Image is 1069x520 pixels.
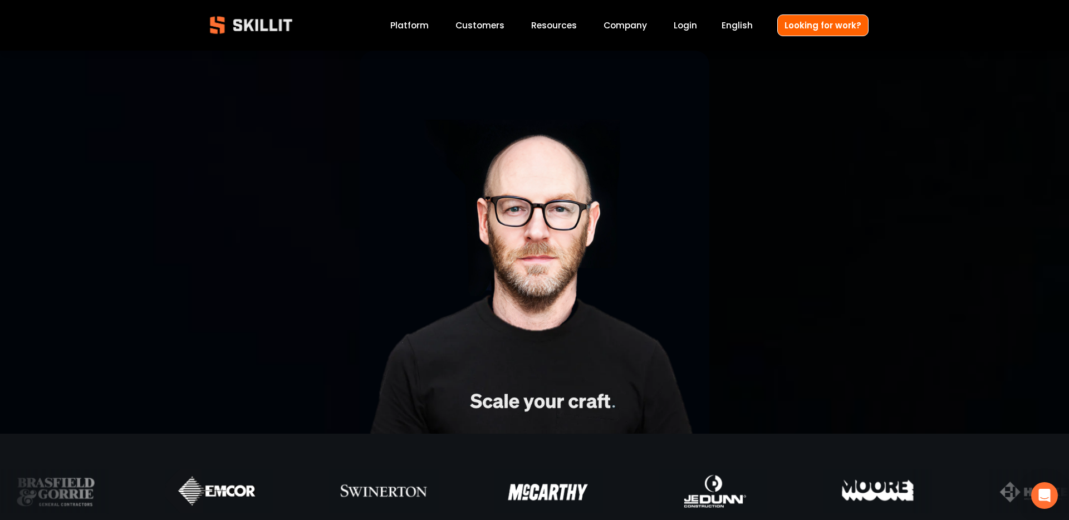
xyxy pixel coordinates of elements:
[455,18,504,33] a: Customers
[390,18,429,33] a: Platform
[674,18,697,33] a: Login
[531,18,577,33] a: folder dropdown
[722,18,753,33] div: language picker
[1031,482,1058,509] div: Open Intercom Messenger
[722,19,753,32] span: English
[531,19,577,32] span: Resources
[777,14,869,36] a: Looking for work?
[200,8,302,42] img: Skillit
[604,18,647,33] a: Company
